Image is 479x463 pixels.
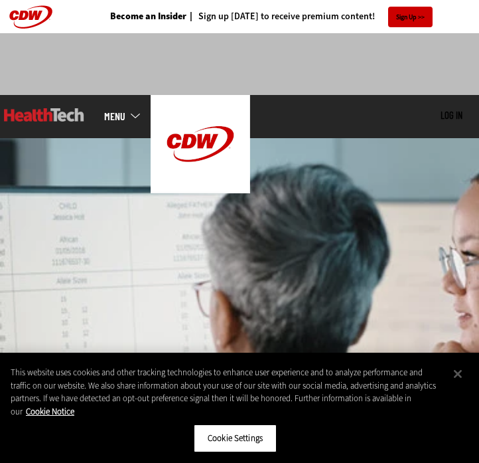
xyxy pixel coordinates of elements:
button: Cookie Settings [194,424,277,452]
a: CDW [151,183,250,197]
div: This website uses cookies and other tracking technologies to enhance user experience and to analy... [11,366,445,418]
button: Close [443,359,472,389]
a: Log in [441,109,462,121]
a: Sign up [DATE] to receive premium content! [186,12,375,21]
a: Become an Insider [110,12,186,21]
a: More information about your privacy [26,406,74,417]
a: Sign Up [388,7,433,27]
img: Home [151,95,250,193]
img: Home [4,108,84,122]
a: mobile-menu [104,111,151,122]
div: User menu [441,110,462,122]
